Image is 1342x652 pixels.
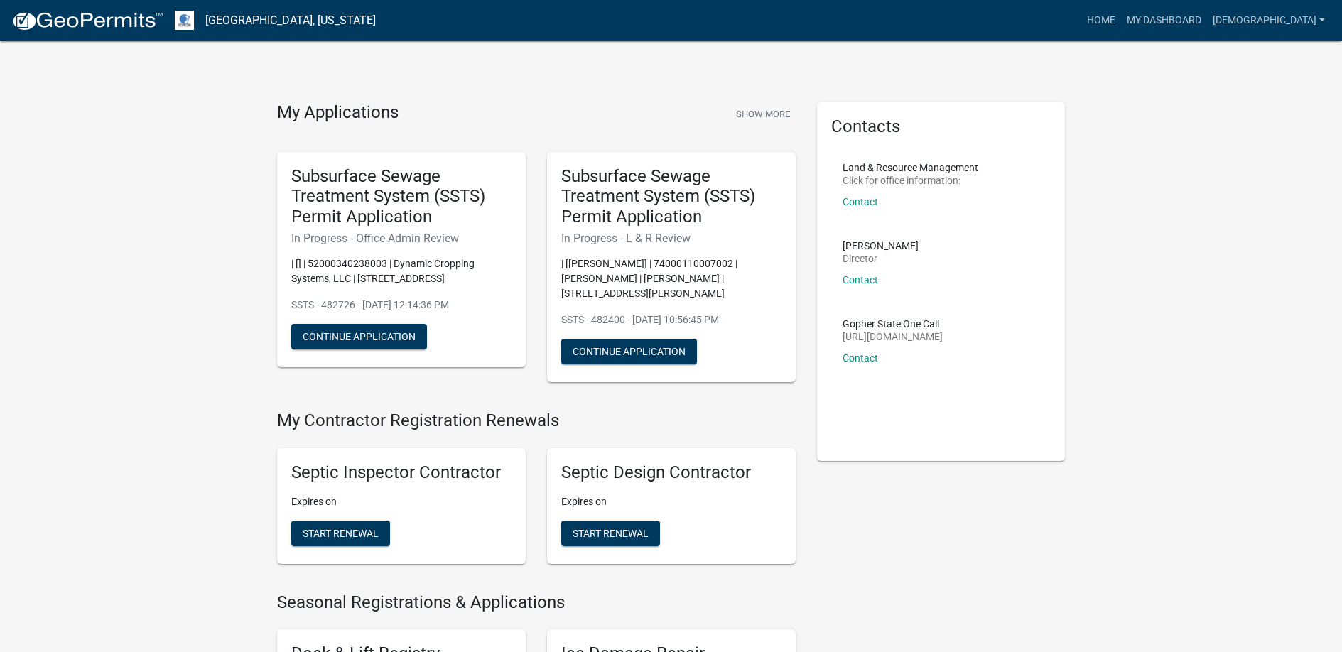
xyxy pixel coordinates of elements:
[291,494,512,509] p: Expires on
[843,241,919,251] p: [PERSON_NAME]
[175,11,194,30] img: Otter Tail County, Minnesota
[561,521,660,546] button: Start Renewal
[291,232,512,245] h6: In Progress - Office Admin Review
[843,196,878,207] a: Contact
[1207,7,1331,34] a: [DEMOGRAPHIC_DATA]
[277,411,796,575] wm-registration-list-section: My Contractor Registration Renewals
[561,339,697,364] button: Continue Application
[291,462,512,483] h5: Septic Inspector Contractor
[843,163,978,173] p: Land & Resource Management
[831,116,1051,137] h5: Contacts
[843,332,943,342] p: [URL][DOMAIN_NAME]
[561,462,781,483] h5: Septic Design Contractor
[291,256,512,286] p: | [] | 52000340238003 | Dynamic Cropping Systems, LLC | [STREET_ADDRESS]
[730,102,796,126] button: Show More
[573,527,649,538] span: Start Renewal
[291,324,427,349] button: Continue Application
[843,319,943,329] p: Gopher State One Call
[561,166,781,227] h5: Subsurface Sewage Treatment System (SSTS) Permit Application
[303,527,379,538] span: Start Renewal
[291,521,390,546] button: Start Renewal
[277,102,399,124] h4: My Applications
[843,352,878,364] a: Contact
[277,411,796,431] h4: My Contractor Registration Renewals
[291,298,512,313] p: SSTS - 482726 - [DATE] 12:14:36 PM
[277,592,796,613] h4: Seasonal Registrations & Applications
[205,9,376,33] a: [GEOGRAPHIC_DATA], [US_STATE]
[843,254,919,263] p: Director
[1121,7,1207,34] a: My Dashboard
[561,256,781,301] p: | [[PERSON_NAME]] | 74000110007002 | [PERSON_NAME] | [PERSON_NAME] | [STREET_ADDRESS][PERSON_NAME]
[561,494,781,509] p: Expires on
[561,232,781,245] h6: In Progress - L & R Review
[291,166,512,227] h5: Subsurface Sewage Treatment System (SSTS) Permit Application
[561,313,781,327] p: SSTS - 482400 - [DATE] 10:56:45 PM
[843,175,978,185] p: Click for office information:
[1081,7,1121,34] a: Home
[843,274,878,286] a: Contact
